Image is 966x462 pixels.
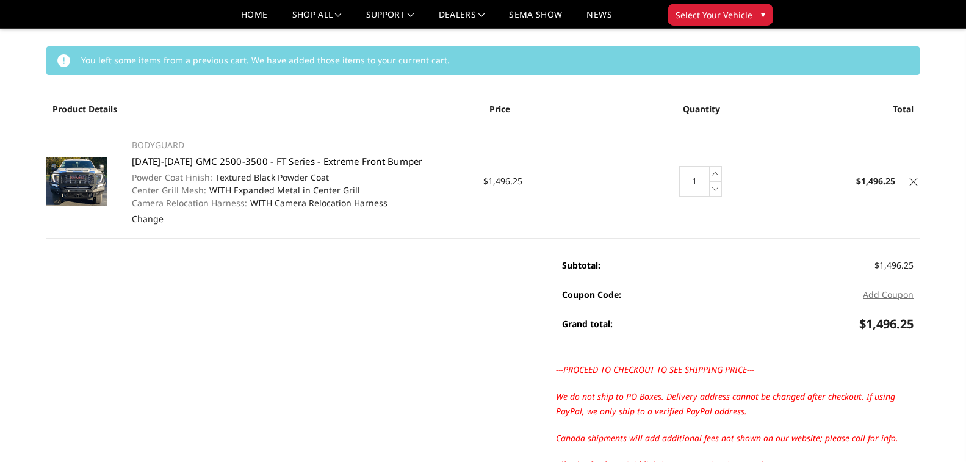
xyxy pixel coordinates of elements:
[859,316,914,332] span: $1,496.25
[292,10,342,28] a: shop all
[132,184,470,197] dd: WITH Expanded Metal in Center Grill
[509,10,562,28] a: SEMA Show
[483,93,629,125] th: Price
[132,155,423,167] a: [DATE]-[DATE] GMC 2500-3500 - FT Series - Extreme Front Bumper
[556,431,920,446] p: Canada shipments will add additional fees not shown on our website; please call for info.
[132,138,470,153] p: BODYGUARD
[132,171,212,184] dt: Powder Coat Finish:
[556,389,920,419] p: We do not ship to PO Boxes. Delivery address cannot be changed after checkout. If using PayPal, w...
[132,197,247,209] dt: Camera Relocation Harness:
[46,93,483,125] th: Product Details
[761,8,765,21] span: ▾
[629,93,774,125] th: Quantity
[562,289,621,300] strong: Coupon Code:
[676,9,752,21] span: Select Your Vehicle
[46,157,107,206] img: 2024-2025 GMC 2500-3500 - FT Series - Extreme Front Bumper
[562,318,613,330] strong: Grand total:
[132,197,470,209] dd: WITH Camera Relocation Harness
[132,171,470,184] dd: Textured Black Powder Coat
[586,10,611,28] a: News
[905,403,966,462] iframe: Chat Widget
[241,10,267,28] a: Home
[874,259,914,271] span: $1,496.25
[81,54,450,66] span: You left some items from a previous cart. We have added those items to your current cart.
[856,175,895,187] strong: $1,496.25
[668,4,773,26] button: Select Your Vehicle
[556,363,920,377] p: ---PROCEED TO CHECKOUT TO SEE SHIPPING PRICE---
[366,10,414,28] a: Support
[483,175,522,187] span: $1,496.25
[562,259,600,271] strong: Subtotal:
[439,10,485,28] a: Dealers
[863,288,914,301] button: Add Coupon
[132,213,164,225] a: Change
[132,184,206,197] dt: Center Grill Mesh:
[774,93,920,125] th: Total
